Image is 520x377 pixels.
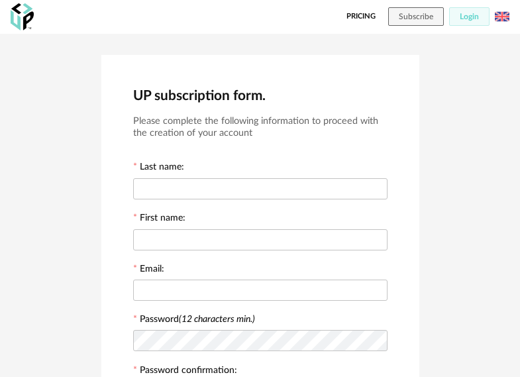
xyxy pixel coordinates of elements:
label: First name: [133,213,185,225]
i: (12 characters min.) [179,315,255,324]
label: Email: [133,264,164,276]
button: Subscribe [388,7,444,26]
label: Last name: [133,162,184,174]
h2: UP subscription form. [133,87,388,105]
button: Login [449,7,490,26]
label: Password [140,315,255,324]
span: Subscribe [399,13,433,21]
h3: Please complete the following information to proceed with the creation of your account [133,115,388,140]
span: Login [460,13,479,21]
a: Pricing [346,7,376,26]
img: us [495,9,509,24]
img: OXP [11,3,34,30]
